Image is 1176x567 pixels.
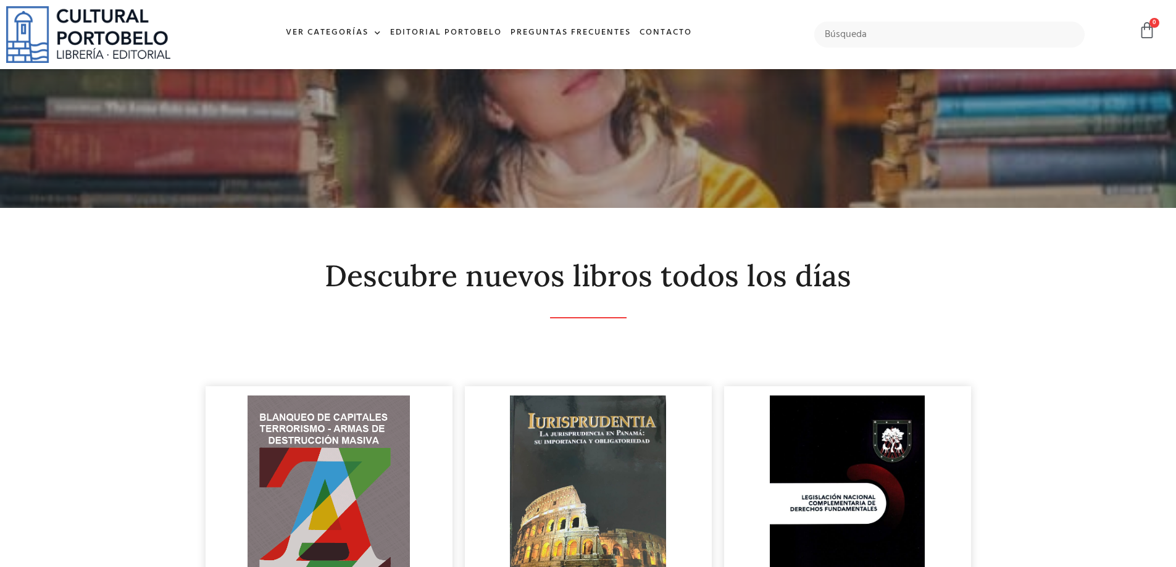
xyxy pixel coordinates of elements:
a: Ver Categorías [281,20,386,46]
h2: Descubre nuevos libros todos los días [206,260,971,292]
a: Editorial Portobelo [386,20,506,46]
a: Contacto [635,20,696,46]
input: Búsqueda [814,22,1085,48]
a: Preguntas frecuentes [506,20,635,46]
span: 0 [1149,18,1159,28]
a: 0 [1138,22,1156,39]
